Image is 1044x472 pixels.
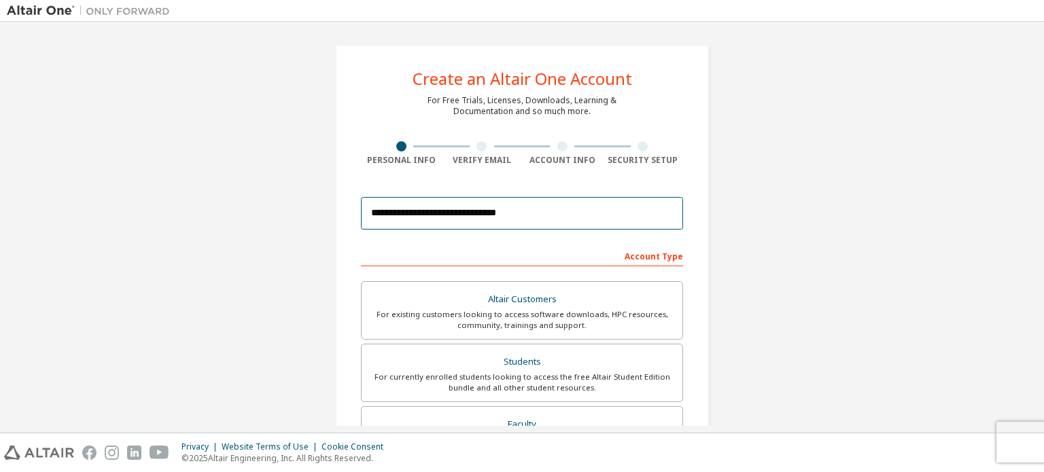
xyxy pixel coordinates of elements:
div: Create an Altair One Account [413,71,632,87]
img: altair_logo.svg [4,446,74,460]
div: For Free Trials, Licenses, Downloads, Learning & Documentation and so much more. [428,95,616,117]
div: Altair Customers [370,290,674,309]
div: Faculty [370,415,674,434]
div: Website Terms of Use [222,441,321,452]
div: Verify Email [442,155,523,166]
div: Privacy [181,441,222,452]
div: For existing customers looking to access software downloads, HPC resources, community, trainings ... [370,309,674,331]
div: Personal Info [361,155,442,166]
div: Security Setup [603,155,684,166]
div: Cookie Consent [321,441,391,452]
img: youtube.svg [150,446,169,460]
img: linkedin.svg [127,446,141,460]
img: instagram.svg [105,446,119,460]
div: Students [370,352,674,371]
p: © 2025 Altair Engineering, Inc. All Rights Reserved. [181,452,391,464]
div: Account Type [361,244,683,266]
div: Account Info [522,155,603,166]
div: For currently enrolled students looking to access the free Altair Student Edition bundle and all ... [370,371,674,393]
img: Altair One [7,4,177,18]
img: facebook.svg [82,446,97,460]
